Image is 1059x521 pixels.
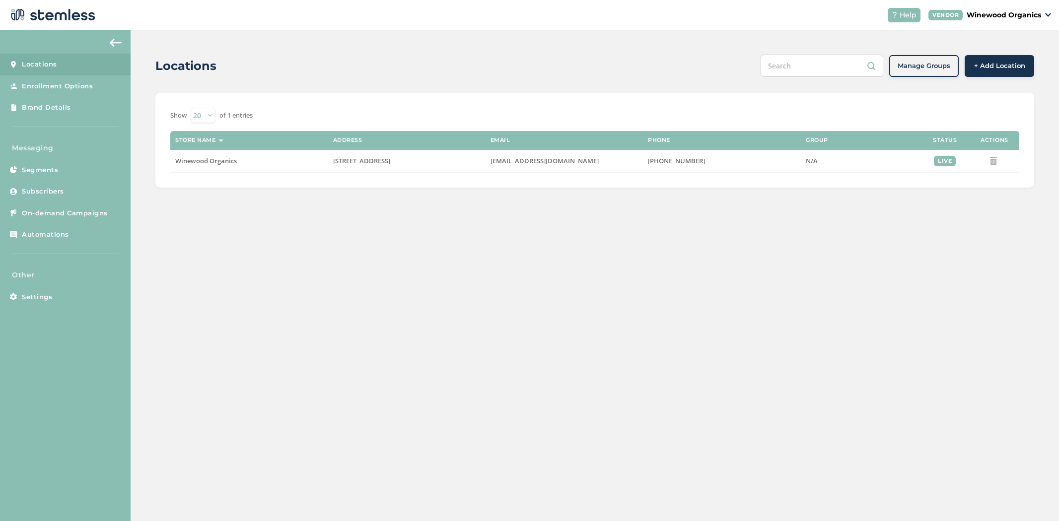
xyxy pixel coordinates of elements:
[967,10,1041,20] p: Winewood Organics
[898,61,950,71] span: Manage Groups
[806,157,915,165] label: N/A
[333,156,390,165] span: [STREET_ADDRESS]
[648,156,705,165] span: [PHONE_NUMBER]
[155,57,216,75] h2: Locations
[1045,13,1051,17] img: icon_down-arrow-small-66adaf34.svg
[806,137,828,143] label: Group
[175,137,215,143] label: Store name
[22,292,52,302] span: Settings
[889,55,959,77] button: Manage Groups
[22,60,57,69] span: Locations
[110,39,122,47] img: icon-arrow-back-accent-c549486e.svg
[333,157,481,165] label: 2394 Winewood Avenue
[491,137,510,143] label: Email
[1009,473,1059,521] iframe: Chat Widget
[333,137,362,143] label: Address
[22,208,108,218] span: On-demand Campaigns
[648,157,796,165] label: (517) 395-3664
[933,137,957,143] label: Status
[965,55,1034,77] button: + Add Location
[218,139,223,142] img: icon-sort-1e1d7615.svg
[928,10,963,20] div: VENDOR
[648,137,670,143] label: Phone
[175,157,323,165] label: Winewood Organics
[8,5,95,25] img: logo-dark-0685b13c.svg
[22,187,64,196] span: Subscribers
[934,156,956,166] div: live
[974,61,1025,71] span: + Add Location
[892,12,898,18] img: icon-help-white-03924b79.svg
[761,55,883,77] input: Search
[175,156,237,165] span: Winewood Organics
[491,157,638,165] label: marcus@winewoodorganics.com
[900,10,917,20] span: Help
[491,156,599,165] span: [EMAIL_ADDRESS][DOMAIN_NAME]
[22,230,69,240] span: Automations
[170,111,187,121] label: Show
[22,81,93,91] span: Enrollment Options
[219,111,253,121] label: of 1 entries
[970,131,1019,150] th: Actions
[22,103,71,113] span: Brand Details
[22,165,58,175] span: Segments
